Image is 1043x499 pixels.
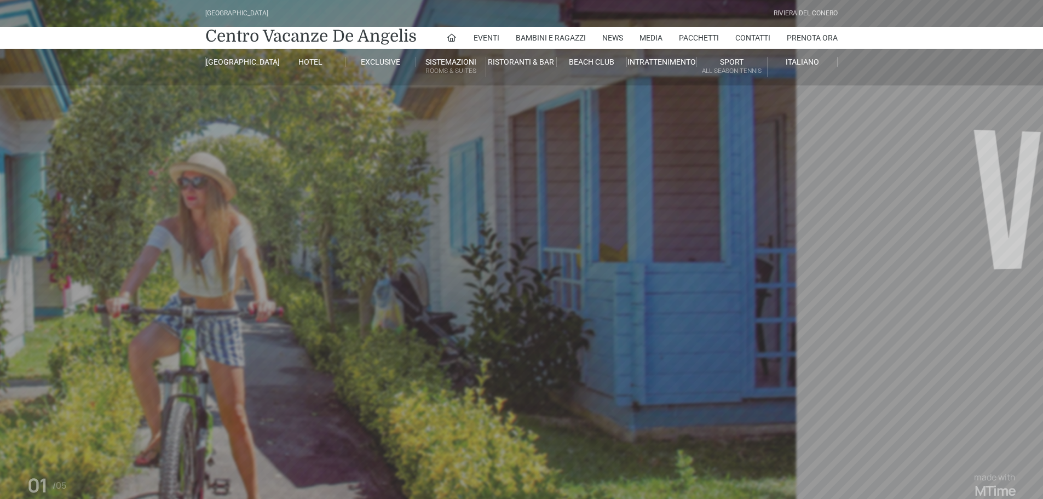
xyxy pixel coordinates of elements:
a: Beach Club [557,57,627,67]
a: Bambini e Ragazzi [516,27,586,49]
a: Media [639,27,662,49]
a: Pacchetti [679,27,719,49]
a: Hotel [275,57,345,67]
a: News [602,27,623,49]
a: Centro Vacanze De Angelis [205,25,417,47]
a: Eventi [474,27,499,49]
a: Ristoranti & Bar [486,57,556,67]
a: SistemazioniRooms & Suites [416,57,486,77]
a: Contatti [735,27,770,49]
a: Italiano [768,57,838,67]
a: Exclusive [346,57,416,67]
div: Riviera Del Conero [774,8,838,19]
a: Prenota Ora [787,27,838,49]
a: Intrattenimento [627,57,697,67]
a: SportAll Season Tennis [697,57,767,77]
div: [GEOGRAPHIC_DATA] [205,8,268,19]
a: [GEOGRAPHIC_DATA] [205,57,275,67]
span: Italiano [786,58,819,66]
small: Rooms & Suites [416,66,486,76]
small: All Season Tennis [697,66,767,76]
